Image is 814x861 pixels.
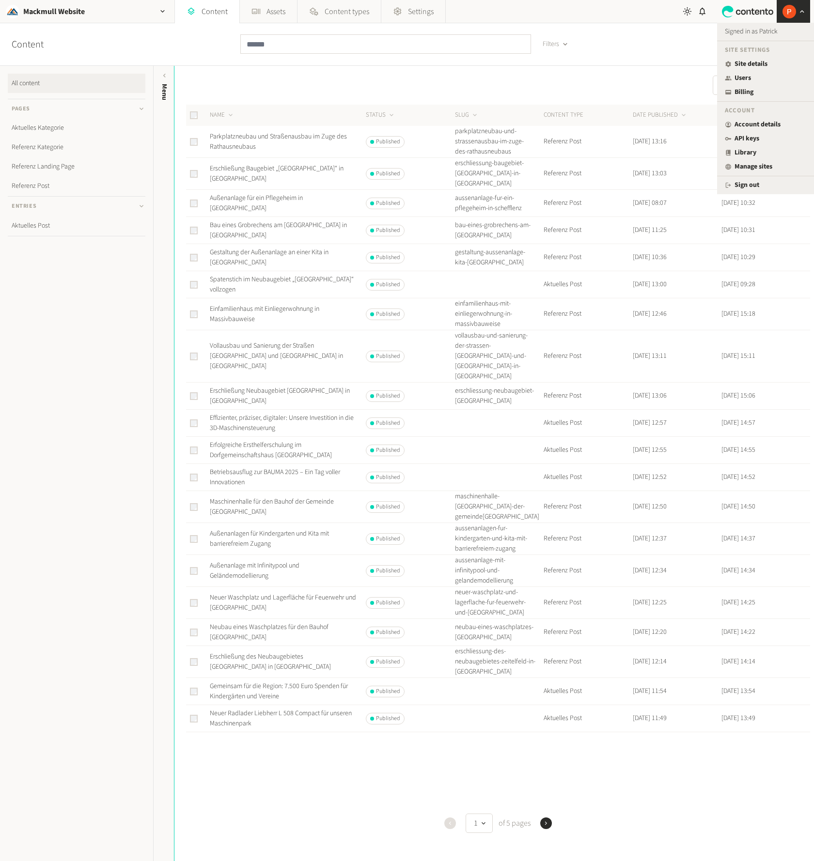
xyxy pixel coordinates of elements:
[725,73,806,83] a: Users
[633,627,667,637] time: [DATE] 12:20
[713,76,806,95] button: Date updated (latest)
[376,687,400,696] span: Published
[8,118,145,138] a: Aktuelles Kategorie
[721,627,755,637] time: [DATE] 14:22
[210,652,331,672] a: Erschließung des Neubaugebietes [GEOGRAPHIC_DATA] in [GEOGRAPHIC_DATA]
[633,391,667,400] time: [DATE] 13:06
[633,198,667,208] time: [DATE] 08:07
[721,472,755,482] time: [DATE] 14:52
[721,657,755,666] time: [DATE] 14:14
[543,105,632,126] th: CONTENT TYPE
[376,199,400,208] span: Published
[376,503,400,511] span: Published
[535,34,576,54] button: Filters
[466,814,493,833] button: 1
[210,681,348,701] a: Gemeinsam für die Region: 7.500 Euro Spenden für Kindergärten und Vereine
[633,598,667,607] time: [DATE] 12:25
[454,298,544,330] td: einfamilienhaus-mit-einliegerwohnung-in-massivbauweise
[543,190,632,217] td: Referenz Post
[717,23,814,37] span: Signed in as Patrick
[497,817,531,829] span: of 5 pages
[633,472,667,482] time: [DATE] 12:52
[543,271,632,298] td: Aktuelles Post
[543,523,632,555] td: Referenz Post
[12,105,30,113] span: Pages
[210,341,343,371] a: Vollausbau und Sanierung der Straßen [GEOGRAPHIC_DATA] und [GEOGRAPHIC_DATA] in [GEOGRAPHIC_DATA]
[210,132,347,152] a: Parkplatzneubau und Straßenausbau im Zuge des Rathausneubaus
[210,110,235,120] button: NAME
[721,198,755,208] time: [DATE] 10:32
[633,252,667,262] time: [DATE] 10:36
[376,628,400,637] span: Published
[376,535,400,543] span: Published
[210,413,354,433] a: Effizienter, präziser, digitaler: Unsere Investition in die 3D-Maschinensteuerung
[633,110,688,120] button: DATE PUBLISHED
[721,252,755,262] time: [DATE] 10:29
[633,418,667,428] time: [DATE] 12:57
[543,244,632,271] td: Referenz Post
[376,310,400,319] span: Published
[454,619,544,646] td: neubau-eines-waschplatzes-[GEOGRAPHIC_DATA]
[376,226,400,235] span: Published
[376,419,400,428] span: Published
[210,622,329,642] a: Neubau eines Waschplatzes für den Bauhof [GEOGRAPHIC_DATA]
[454,587,544,619] td: neuer-waschplatz-und-lagerflache-fur-feuerwehr-und-[GEOGRAPHIC_DATA]
[408,6,434,17] span: Settings
[543,464,632,491] td: Aktuelles Post
[12,202,36,211] span: Entries
[725,59,806,69] a: Site details
[633,657,667,666] time: [DATE] 12:14
[210,708,352,728] a: Neuer Radlader Liebherr L 508 Compact für unseren Maschinenpark
[454,555,544,587] td: aussenanlage-mit-infinitypool-und-gelandemodellierung
[454,244,544,271] td: gestaltung-aussenanlage-kita-[GEOGRAPHIC_DATA]
[543,678,632,705] td: Aktuelles Post
[210,164,344,184] a: Erschließung Baugebiet „[GEOGRAPHIC_DATA]“ in [GEOGRAPHIC_DATA]
[721,566,755,575] time: [DATE] 14:34
[454,330,544,383] td: vollausbau-und-sanierung-der-strassen-[GEOGRAPHIC_DATA]-und-[GEOGRAPHIC_DATA]-in-[GEOGRAPHIC_DATA]
[543,555,632,587] td: Referenz Post
[454,217,544,244] td: bau-eines-grobrechens-am-[GEOGRAPHIC_DATA]
[721,309,755,319] time: [DATE] 15:18
[376,169,400,178] span: Published
[376,138,400,146] span: Published
[633,169,667,178] time: [DATE] 13:03
[721,502,755,511] time: [DATE] 14:50
[543,410,632,437] td: Aktuelles Post
[721,279,755,289] time: [DATE] 09:28
[454,158,544,190] td: erschliessung-baugebiet-[GEOGRAPHIC_DATA]-in-[GEOGRAPHIC_DATA]
[8,176,145,196] a: Referenz Post
[376,599,400,607] span: Published
[210,440,332,460] a: Erfolgreiche Ersthelferschulung im Dorfgemeinschaftshaus [GEOGRAPHIC_DATA]
[8,157,145,176] a: Referenz Landing Page
[543,330,632,383] td: Referenz Post
[543,491,632,523] td: Referenz Post
[633,137,667,146] time: [DATE] 13:16
[721,534,755,543] time: [DATE] 14:37
[633,686,667,696] time: [DATE] 11:54
[376,392,400,400] span: Published
[633,225,667,235] time: [DATE] 11:25
[633,534,667,543] time: [DATE] 12:37
[454,646,544,678] td: erschliessung-des-neubaugebietes-zeitelfeld-in-[GEOGRAPHIC_DATA]
[633,502,667,511] time: [DATE] 12:50
[325,6,369,17] span: Content types
[543,383,632,410] td: Referenz Post
[210,529,329,549] a: Außenanlagen für Kindergarten und Kita mit barrierefreiem Zugang
[633,309,667,319] time: [DATE] 12:46
[543,126,632,158] td: Referenz Post
[376,446,400,455] span: Published
[376,352,400,361] span: Published
[633,445,667,455] time: [DATE] 12:55
[376,280,400,289] span: Published
[455,110,479,120] button: SLUG
[543,217,632,244] td: Referenz Post
[543,646,632,678] td: Referenz Post
[783,5,796,18] img: Patrick Kachelmuß
[210,247,329,267] a: Gestaltung der Außenanlage an einer Kita in [GEOGRAPHIC_DATA]
[721,351,755,361] time: [DATE] 15:11
[454,190,544,217] td: aussenanlage-fur-ein-pflegeheim-in-schefflenz
[23,6,85,17] h2: Mackmull Website
[721,445,755,455] time: [DATE] 14:55
[543,158,632,190] td: Referenz Post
